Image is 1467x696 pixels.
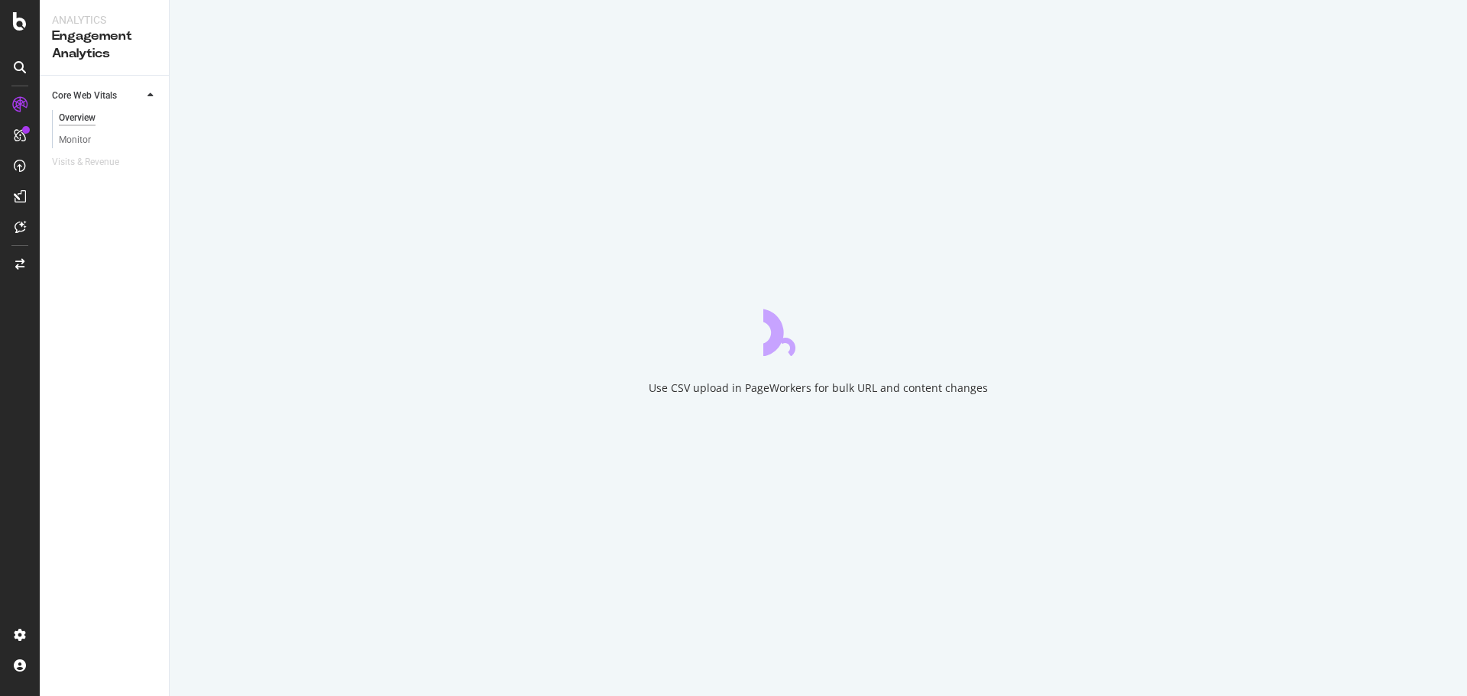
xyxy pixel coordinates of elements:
div: Use CSV upload in PageWorkers for bulk URL and content changes [649,380,988,396]
div: Monitor [59,132,91,148]
div: animation [763,301,873,356]
div: Visits & Revenue [52,154,119,170]
a: Overview [59,110,158,126]
div: Overview [59,110,96,126]
a: Core Web Vitals [52,88,143,104]
a: Visits & Revenue [52,154,134,170]
a: Monitor [59,132,158,148]
div: Engagement Analytics [52,28,157,63]
div: Core Web Vitals [52,88,117,104]
div: Analytics [52,12,157,28]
